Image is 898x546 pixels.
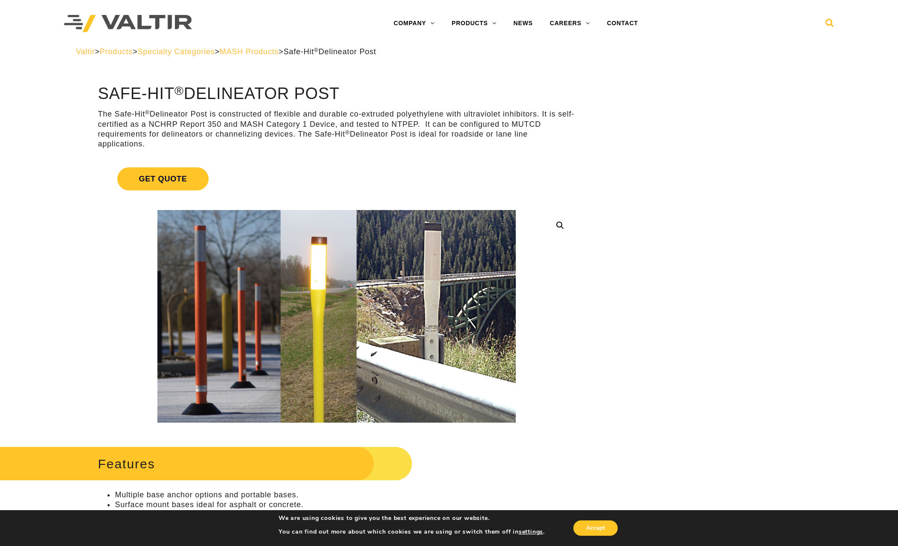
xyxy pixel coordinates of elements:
[599,15,647,32] a: CONTACT
[115,500,575,510] li: Surface mount bases ideal for asphalt or concrete.
[519,528,543,536] button: settings
[117,167,208,190] span: Get Quote
[573,520,618,536] button: Accept
[98,109,575,149] p: The Safe-Hit Delineator Post is constructed of flexible and durable co-extruded polyethylene with...
[98,85,575,103] h1: Safe-Hit Delineator Post
[145,109,150,116] sup: ®
[385,15,443,32] a: COMPANY
[443,15,505,32] a: PRODUCTS
[115,490,575,500] li: Multiple base anchor options and portable bases.
[314,47,319,53] sup: ®
[76,47,822,57] div: > > > >
[174,84,184,97] sup: ®
[76,47,95,56] a: Valtir
[279,528,545,536] p: You can find out more about which cookies we are using or switch them off in .
[345,129,350,136] sup: ®
[284,47,376,56] span: Safe-Hit Delineator Post
[505,15,541,32] a: NEWS
[98,157,575,201] a: Get Quote
[279,514,545,522] p: We are using cookies to give you the best experience on our website.
[541,15,599,32] a: CAREERS
[137,47,215,56] a: Specialty Categories
[64,15,192,32] img: Valtir
[220,47,279,56] a: MASH Products
[100,47,133,56] a: Products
